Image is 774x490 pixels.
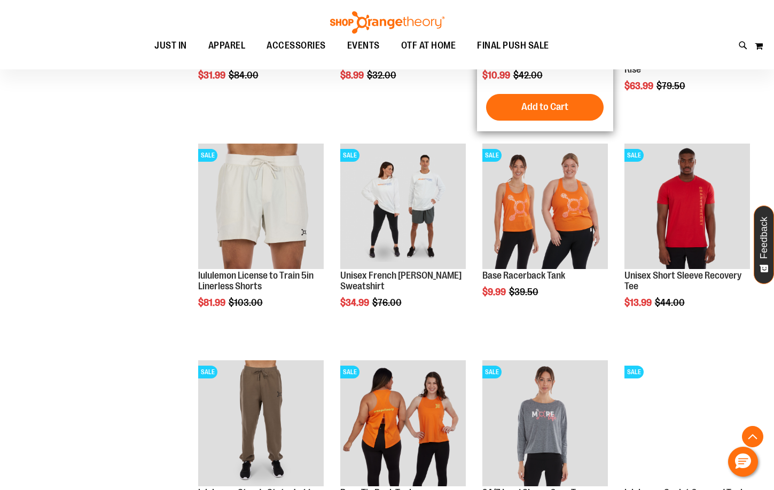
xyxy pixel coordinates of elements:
[728,447,758,477] button: Hello, have a question? Let’s chat.
[337,34,390,58] a: EVENTS
[340,270,462,291] a: Unisex French [PERSON_NAME] Sweatshirt
[482,360,608,486] img: Product image for 24/7 Long Sleeve Crop Tee
[340,70,365,81] span: $8.99
[624,149,644,162] span: SALE
[198,360,324,486] img: lululemon Steady State Jogger
[482,360,608,487] a: Product image for 24/7 Long Sleeve Crop TeeSALE
[482,149,502,162] span: SALE
[486,94,604,121] button: Add to Cart
[754,206,774,284] button: Feedback - Show survey
[329,11,446,34] img: Shop Orangetheory
[198,149,217,162] span: SALE
[624,144,750,269] img: Product image for Unisex Short Sleeve Recovery Tee
[372,297,403,308] span: $76.00
[482,144,608,269] img: Product image for Base Racerback Tank
[477,34,549,58] span: FINAL PUSH SALE
[208,34,246,58] span: APPAREL
[340,144,466,269] img: Unisex French Terry Crewneck Sweatshirt primary image
[477,138,613,325] div: product
[198,360,324,487] a: lululemon Steady State JoggerSALE
[340,297,371,308] span: $34.99
[482,70,512,81] span: $10.99
[742,426,763,447] button: Back To Top
[624,360,750,487] a: lululemon Sculpt Cropped TankSALE
[198,366,217,378] span: SALE
[229,70,260,81] span: $84.00
[367,70,398,81] span: $32.00
[198,270,314,291] a: lululemon License to Train 5in Linerless Shorts
[655,297,686,308] span: $44.00
[624,144,750,271] a: Product image for Unisex Short Sleeve Recovery TeeSALE
[144,34,198,58] a: JUST IN
[624,81,655,91] span: $63.99
[340,144,466,271] a: Unisex French Terry Crewneck Sweatshirt primary imageSALE
[340,360,466,486] img: Product image for Base Tie Back Tank
[624,360,750,486] img: lululemon Sculpt Cropped Tank
[347,34,380,58] span: EVENTS
[193,138,329,335] div: product
[198,34,256,58] a: APPAREL
[513,70,544,81] span: $42.00
[340,360,466,487] a: Product image for Base Tie Back TankSALE
[198,144,324,271] a: lululemon License to Train 5in Linerless ShortsSALE
[624,53,748,75] a: lululemon Hotty Hot Short High-Rise
[624,366,644,378] span: SALE
[267,34,326,58] span: ACCESSORIES
[624,297,653,308] span: $13.99
[759,217,769,259] span: Feedback
[466,34,560,58] a: FINAL PUSH SALE
[198,144,324,269] img: lululemon License to Train 5in Linerless Shorts
[198,70,227,81] span: $31.99
[154,34,187,58] span: JUST IN
[619,138,755,335] div: product
[482,144,608,271] a: Product image for Base Racerback TankSALE
[521,101,568,113] span: Add to Cart
[509,287,540,297] span: $39.50
[340,366,359,378] span: SALE
[390,34,467,58] a: OTF AT HOME
[656,81,687,91] span: $79.50
[624,270,741,291] a: Unisex Short Sleeve Recovery Tee
[340,149,359,162] span: SALE
[482,270,565,281] a: Base Racerback Tank
[482,287,507,297] span: $9.99
[482,366,502,378] span: SALE
[401,34,456,58] span: OTF AT HOME
[256,34,337,58] a: ACCESSORIES
[335,138,471,335] div: product
[229,297,264,308] span: $103.00
[198,297,227,308] span: $81.99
